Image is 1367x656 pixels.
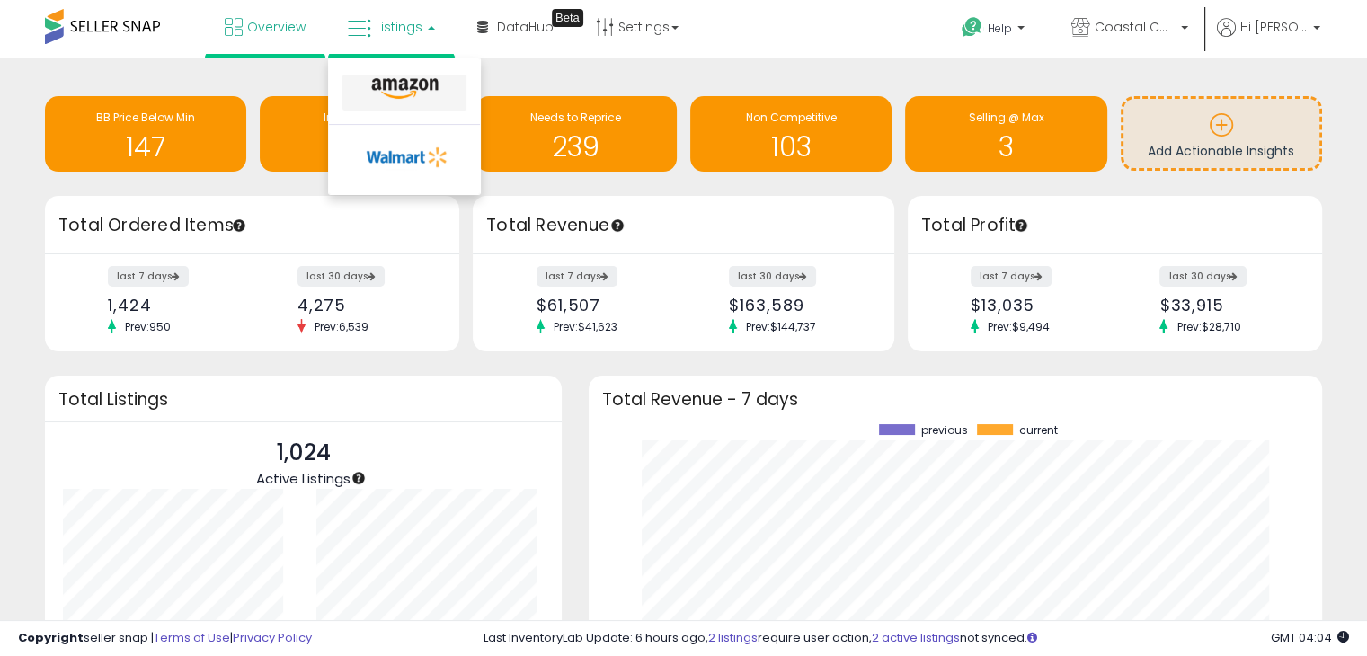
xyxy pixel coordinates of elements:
[58,213,446,238] h3: Total Ordered Items
[497,18,554,36] span: DataHub
[247,18,306,36] span: Overview
[737,319,825,334] span: Prev: $144,737
[1013,217,1029,234] div: Tooltip anchor
[729,266,816,287] label: last 30 days
[690,96,892,172] a: Non Competitive 103
[486,213,881,238] h3: Total Revenue
[1167,319,1249,334] span: Prev: $28,710
[921,424,968,437] span: previous
[256,436,351,470] p: 1,024
[947,3,1043,58] a: Help
[231,217,247,234] div: Tooltip anchor
[1159,266,1247,287] label: last 30 days
[537,296,670,315] div: $61,507
[708,629,758,646] a: 2 listings
[1271,629,1349,646] span: 2025-10-9 04:04 GMT
[45,96,246,172] a: BB Price Below Min 147
[921,213,1309,238] h3: Total Profit
[233,629,312,646] a: Privacy Policy
[18,630,312,647] div: seller snap | |
[971,266,1052,287] label: last 7 days
[905,96,1106,172] a: Selling @ Max 3
[324,110,398,125] span: Inventory Age
[530,110,621,125] span: Needs to Reprice
[961,16,983,39] i: Get Help
[1123,99,1319,168] a: Add Actionable Insights
[269,132,452,162] h1: 17
[260,96,461,172] a: Inventory Age 17
[968,110,1043,125] span: Selling @ Max
[108,296,238,315] div: 1,424
[96,110,195,125] span: BB Price Below Min
[54,132,237,162] h1: 147
[609,217,626,234] div: Tooltip anchor
[746,110,837,125] span: Non Competitive
[351,470,367,486] div: Tooltip anchor
[699,132,883,162] h1: 103
[475,96,677,172] a: Needs to Reprice 239
[729,296,863,315] div: $163,589
[58,393,548,406] h3: Total Listings
[297,266,385,287] label: last 30 days
[1148,142,1294,160] span: Add Actionable Insights
[602,393,1309,406] h3: Total Revenue - 7 days
[484,132,668,162] h1: 239
[1095,18,1176,36] span: Coastal Co Goods
[18,629,84,646] strong: Copyright
[376,18,422,36] span: Listings
[108,266,189,287] label: last 7 days
[1159,296,1290,315] div: $33,915
[872,629,960,646] a: 2 active listings
[484,630,1349,647] div: Last InventoryLab Update: 6 hours ago, require user action, not synced.
[971,296,1101,315] div: $13,035
[116,319,180,334] span: Prev: 950
[979,319,1059,334] span: Prev: $9,494
[552,9,583,27] div: Tooltip anchor
[1027,632,1037,643] i: Click here to read more about un-synced listings.
[154,629,230,646] a: Terms of Use
[297,296,428,315] div: 4,275
[914,132,1097,162] h1: 3
[1240,18,1308,36] span: Hi [PERSON_NAME]
[306,319,377,334] span: Prev: 6,539
[537,266,617,287] label: last 7 days
[1019,424,1058,437] span: current
[545,319,626,334] span: Prev: $41,623
[256,469,351,488] span: Active Listings
[1217,18,1320,58] a: Hi [PERSON_NAME]
[988,21,1012,36] span: Help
